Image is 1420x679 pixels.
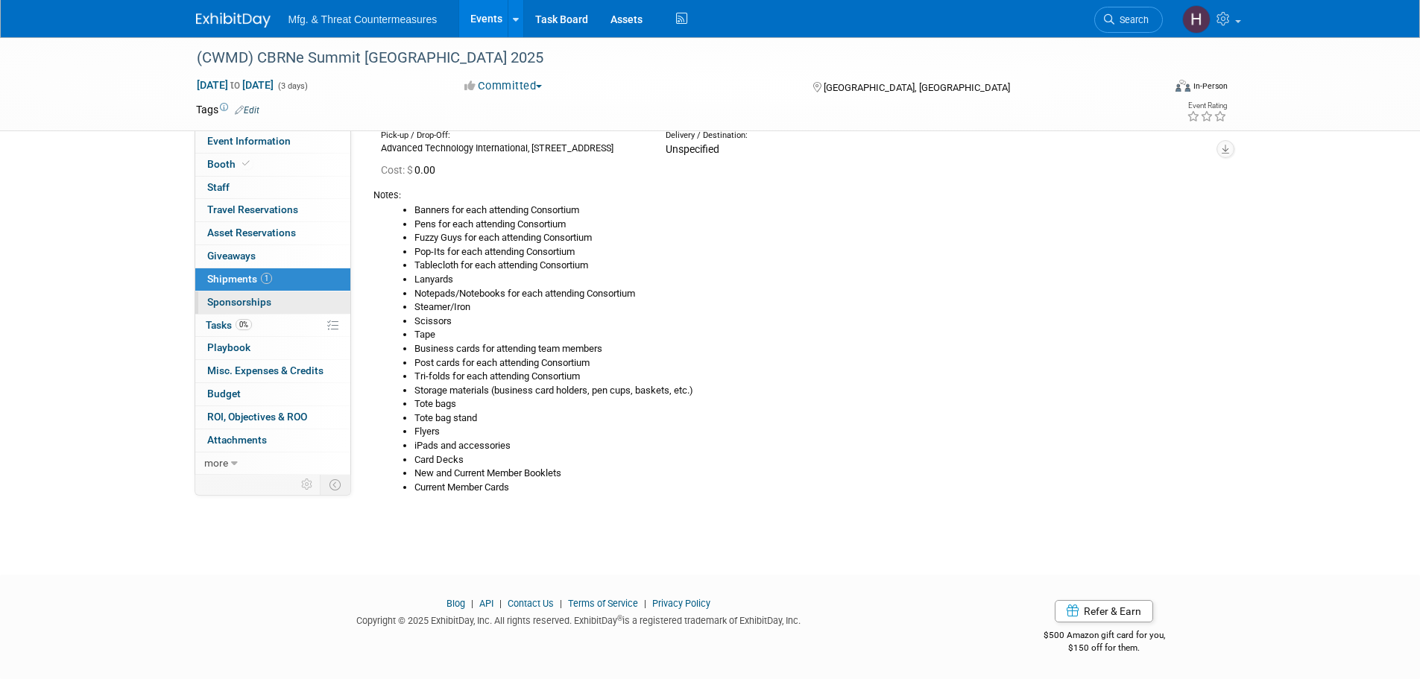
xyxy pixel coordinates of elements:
li: Card Decks [414,453,1214,467]
li: Tape [414,328,1214,342]
a: Event Information [195,130,350,153]
a: Blog [446,598,465,609]
img: Format-Inperson.png [1176,80,1190,92]
span: to [228,79,242,91]
a: Attachments [195,429,350,452]
td: Tags [196,102,259,117]
a: Search [1094,7,1163,33]
li: New and Current Member Booklets [414,467,1214,481]
span: Booth [207,158,253,170]
td: Toggle Event Tabs [320,475,350,494]
li: Current Member Cards [414,481,1214,495]
sup: ® [617,614,622,622]
a: API [479,598,493,609]
li: Flyers [414,425,1214,439]
a: Shipments1 [195,268,350,291]
span: | [496,598,505,609]
div: Event Format [1075,78,1228,100]
a: Terms of Service [568,598,638,609]
li: Banners for each attending Consortium [414,203,1214,218]
span: Misc. Expenses & Credits [207,364,324,376]
span: [GEOGRAPHIC_DATA], [GEOGRAPHIC_DATA] [824,82,1010,93]
a: Budget [195,383,350,405]
li: Lanyards [414,273,1214,287]
a: Giveaways [195,245,350,268]
a: Staff [195,177,350,199]
span: | [556,598,566,609]
span: Staff [207,181,230,193]
span: 0% [236,319,252,330]
img: Hillary Hawkins [1182,5,1211,34]
li: Notepads/Notebooks for each attending Consortium [414,287,1214,301]
span: Attachments [207,434,267,446]
span: | [467,598,477,609]
span: ROI, Objectives & ROO [207,411,307,423]
span: Shipments [207,273,272,285]
a: Sponsorships [195,291,350,314]
span: 0.00 [381,164,441,176]
span: Travel Reservations [207,203,298,215]
li: Tote bag stand [414,411,1214,426]
span: (3 days) [277,81,308,91]
a: Booth [195,154,350,176]
li: Tri-folds for each attending Consortium [414,370,1214,384]
a: Travel Reservations [195,199,350,221]
div: $150 off for them. [984,642,1225,654]
li: Business cards for attending team members [414,342,1214,356]
li: Pop-Its for each attending Consortium [414,245,1214,259]
div: Copyright © 2025 ExhibitDay, Inc. All rights reserved. ExhibitDay is a registered trademark of Ex... [196,610,962,628]
div: Event Rating [1187,102,1227,110]
a: Tasks0% [195,315,350,337]
li: Tote bags [414,397,1214,411]
div: $500 Amazon gift card for you, [984,619,1225,654]
span: | [640,598,650,609]
a: Playbook [195,337,350,359]
li: Pens for each attending Consortium [414,218,1214,232]
td: Personalize Event Tab Strip [294,475,321,494]
div: (CWMD) CBRNe Summit [GEOGRAPHIC_DATA] 2025 [192,45,1140,72]
span: Unspecified [666,143,719,155]
a: Contact Us [508,598,554,609]
img: ExhibitDay [196,13,271,28]
span: Mfg. & Threat Countermeasures [288,13,438,25]
span: Sponsorships [207,296,271,308]
div: Delivery / Destination: [666,130,928,142]
a: ROI, Objectives & ROO [195,406,350,429]
li: Post cards for each attending Consortium [414,356,1214,370]
li: Storage materials (business card holders, pen cups, baskets, etc.) [414,384,1214,398]
li: iPads and accessories [414,439,1214,453]
div: Pick-up / Drop-Off: [381,130,643,142]
span: Budget [207,388,241,399]
button: Committed [459,78,548,94]
div: Notes: [373,189,1214,202]
span: Playbook [207,341,250,353]
span: more [204,457,228,469]
li: Steamer/Iron [414,300,1214,315]
a: Asset Reservations [195,222,350,244]
a: Edit [235,105,259,116]
i: Booth reservation complete [242,160,250,168]
span: Search [1114,14,1149,25]
span: Cost: $ [381,164,414,176]
li: Scissors [414,315,1214,329]
span: 1 [261,273,272,284]
span: Tasks [206,319,252,331]
li: Fuzzy Guys for each attending Consortium [414,231,1214,245]
a: Privacy Policy [652,598,710,609]
span: [DATE] [DATE] [196,78,274,92]
a: Refer & Earn [1055,600,1153,622]
span: Giveaways [207,250,256,262]
div: In-Person [1193,80,1228,92]
span: Event Information [207,135,291,147]
a: more [195,452,350,475]
a: Misc. Expenses & Credits [195,360,350,382]
span: Asset Reservations [207,227,296,239]
li: Tablecloth for each attending Consortium [414,259,1214,273]
div: Advanced Technology International, [STREET_ADDRESS] [381,142,643,155]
